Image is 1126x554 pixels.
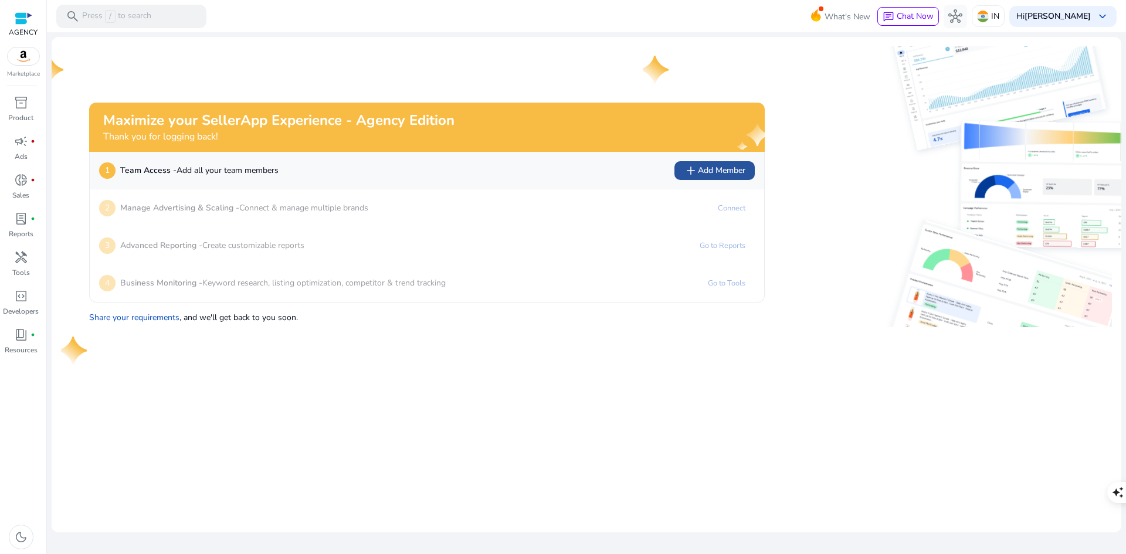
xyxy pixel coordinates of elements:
[708,199,755,217] a: Connect
[684,164,698,178] span: add
[1025,11,1091,22] b: [PERSON_NAME]
[944,5,967,28] button: hub
[825,6,870,27] span: What's New
[120,202,239,213] b: Manage Advertising & Scaling -
[120,277,202,288] b: Business Monitoring -
[38,56,66,84] img: one-star.svg
[120,239,304,251] p: Create customizable reports
[120,165,177,176] b: Team Access -
[89,312,179,323] a: Share your requirements
[674,161,755,180] button: addAdd Member
[897,11,934,22] span: Chat Now
[99,162,116,179] p: 1
[14,212,28,226] span: lab_profile
[9,229,33,239] p: Reports
[8,47,39,65] img: amazon.svg
[977,11,989,22] img: in.svg
[120,164,279,176] p: Add all your team members
[948,9,962,23] span: hub
[1096,9,1110,23] span: keyboard_arrow_down
[14,173,28,187] span: donut_small
[14,328,28,342] span: book_4
[14,289,28,303] span: code_blocks
[991,6,999,26] p: IN
[12,267,30,278] p: Tools
[877,7,939,26] button: chatChat Now
[30,139,35,144] span: fiber_manual_record
[14,134,28,148] span: campaign
[61,337,89,365] img: one-star.svg
[105,10,116,23] span: /
[120,277,446,289] p: Keyword research, listing optimization, competitor & trend tracking
[690,236,755,255] a: Go to Reports
[30,178,35,182] span: fiber_manual_record
[30,216,35,221] span: fiber_manual_record
[103,131,455,142] h4: Thank you for logging back!
[14,250,28,264] span: handyman
[120,202,368,214] p: Connect & manage multiple brands
[30,332,35,337] span: fiber_manual_record
[684,164,745,178] span: Add Member
[3,306,39,317] p: Developers
[12,190,29,200] p: Sales
[14,96,28,110] span: inventory_2
[7,70,40,79] p: Marketplace
[82,10,151,23] p: Press to search
[15,151,28,162] p: Ads
[698,274,755,293] a: Go to Tools
[5,345,38,355] p: Resources
[99,200,116,216] p: 2
[14,530,28,544] span: dark_mode
[883,11,894,23] span: chat
[99,237,116,254] p: 3
[103,112,455,129] h2: Maximize your SellerApp Experience - Agency Edition
[8,113,33,123] p: Product
[89,307,765,324] p: , and we'll get back to you soon.
[120,240,202,251] b: Advanced Reporting -
[1016,12,1091,21] p: Hi
[643,56,671,84] img: one-star.svg
[99,275,116,291] p: 4
[66,9,80,23] span: search
[9,27,38,38] p: AGENCY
